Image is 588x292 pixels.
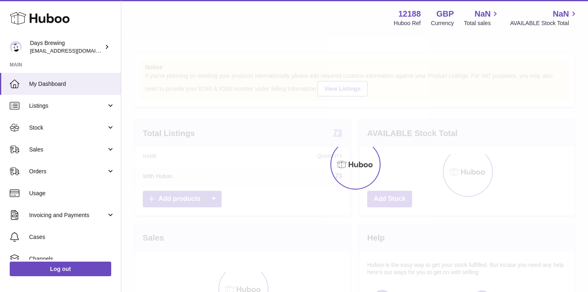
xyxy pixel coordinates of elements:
[29,255,115,263] span: Channels
[398,9,421,19] strong: 12188
[464,19,500,27] span: Total sales
[29,124,106,132] span: Stock
[29,102,106,110] span: Listings
[29,168,106,175] span: Orders
[30,39,103,55] div: Days Brewing
[394,19,421,27] div: Huboo Ref
[464,9,500,27] a: NaN Total sales
[510,19,578,27] span: AVAILABLE Stock Total
[10,262,111,276] a: Log out
[29,190,115,197] span: Usage
[474,9,491,19] span: NaN
[29,146,106,153] span: Sales
[510,9,578,27] a: NaN AVAILABLE Stock Total
[10,41,22,53] img: helena@daysbrewing.com
[29,233,115,241] span: Cases
[30,47,119,54] span: [EMAIL_ADDRESS][DOMAIN_NAME]
[29,211,106,219] span: Invoicing and Payments
[436,9,454,19] strong: GBP
[553,9,569,19] span: NaN
[29,80,115,88] span: My Dashboard
[431,19,454,27] div: Currency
